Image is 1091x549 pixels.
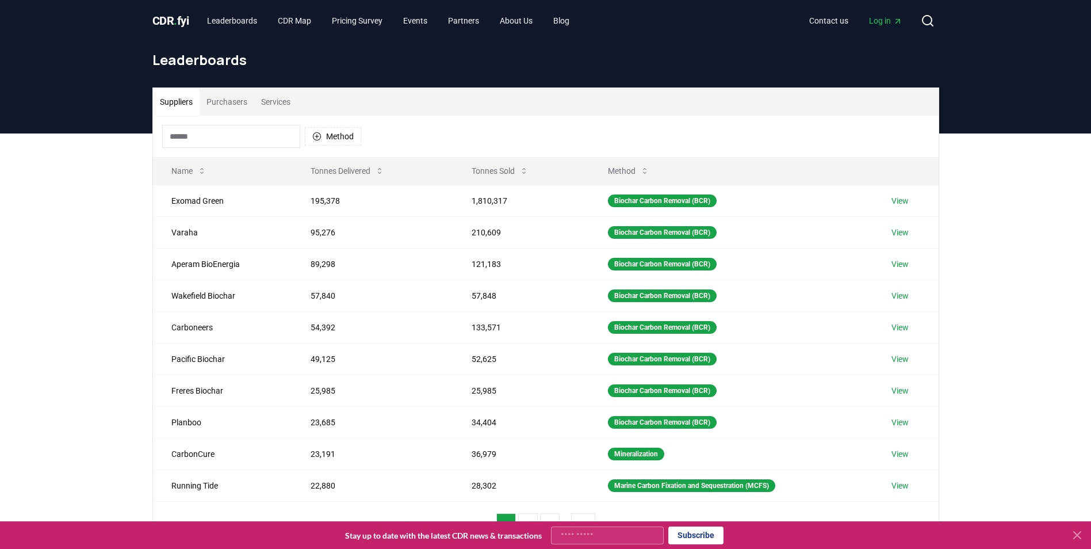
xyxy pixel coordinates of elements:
td: 210,609 [453,216,589,248]
td: Freres Biochar [153,375,293,406]
td: Running Tide [153,470,293,501]
span: Log in [869,15,902,26]
button: 21 [571,513,595,536]
button: Suppliers [153,88,200,116]
a: View [891,417,909,428]
button: Name [162,159,216,182]
div: Biochar Carbon Removal (BCR) [608,195,717,207]
td: 49,125 [292,343,453,375]
a: Leaderboards [198,10,266,31]
div: Biochar Carbon Removal (BCR) [608,226,717,239]
td: Wakefield Biochar [153,280,293,311]
td: 133,571 [453,311,589,343]
td: 1,810,317 [453,185,589,216]
button: next page [598,513,617,536]
td: Exomad Green [153,185,293,216]
a: View [891,290,909,302]
a: Partners [439,10,488,31]
td: 25,985 [453,375,589,406]
td: 22,880 [292,470,453,501]
td: 25,985 [292,375,453,406]
a: Log in [860,10,912,31]
div: Mineralization [608,448,664,460]
td: Varaha [153,216,293,248]
td: Planboo [153,406,293,438]
td: 195,378 [292,185,453,216]
button: Purchasers [200,88,254,116]
div: Biochar Carbon Removal (BCR) [608,289,717,302]
div: Biochar Carbon Removal (BCR) [608,384,717,397]
button: 1 [496,513,516,536]
a: CDR.fyi [152,13,189,29]
a: View [891,353,909,365]
td: 57,840 [292,280,453,311]
nav: Main [198,10,579,31]
td: Aperam BioEnergia [153,248,293,280]
td: 34,404 [453,406,589,438]
button: 3 [540,513,560,536]
td: 121,183 [453,248,589,280]
a: View [891,195,909,207]
a: View [891,227,909,238]
div: Biochar Carbon Removal (BCR) [608,321,717,334]
a: Contact us [800,10,858,31]
li: ... [562,518,569,532]
div: Marine Carbon Fixation and Sequestration (MCFS) [608,479,775,492]
a: About Us [491,10,542,31]
div: Biochar Carbon Removal (BCR) [608,353,717,365]
button: Tonnes Delivered [301,159,393,182]
nav: Main [800,10,912,31]
button: 2 [518,513,538,536]
button: Method [305,127,361,146]
a: Pricing Survey [323,10,392,31]
td: 52,625 [453,343,589,375]
a: Blog [544,10,579,31]
td: 28,302 [453,470,589,501]
span: . [174,14,177,28]
td: 23,191 [292,438,453,470]
td: 54,392 [292,311,453,343]
td: CarbonCure [153,438,293,470]
a: View [891,385,909,396]
td: 36,979 [453,438,589,470]
a: Events [394,10,437,31]
td: 57,848 [453,280,589,311]
div: Biochar Carbon Removal (BCR) [608,258,717,270]
div: Biochar Carbon Removal (BCR) [608,416,717,429]
a: View [891,480,909,491]
button: Tonnes Sold [462,159,538,182]
td: Carboneers [153,311,293,343]
span: CDR fyi [152,14,189,28]
td: 23,685 [292,406,453,438]
td: 95,276 [292,216,453,248]
h1: Leaderboards [152,51,939,69]
td: Pacific Biochar [153,343,293,375]
a: CDR Map [269,10,320,31]
button: Services [254,88,297,116]
button: Method [599,159,659,182]
td: 89,298 [292,248,453,280]
a: View [891,322,909,333]
a: View [891,258,909,270]
a: View [891,448,909,460]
